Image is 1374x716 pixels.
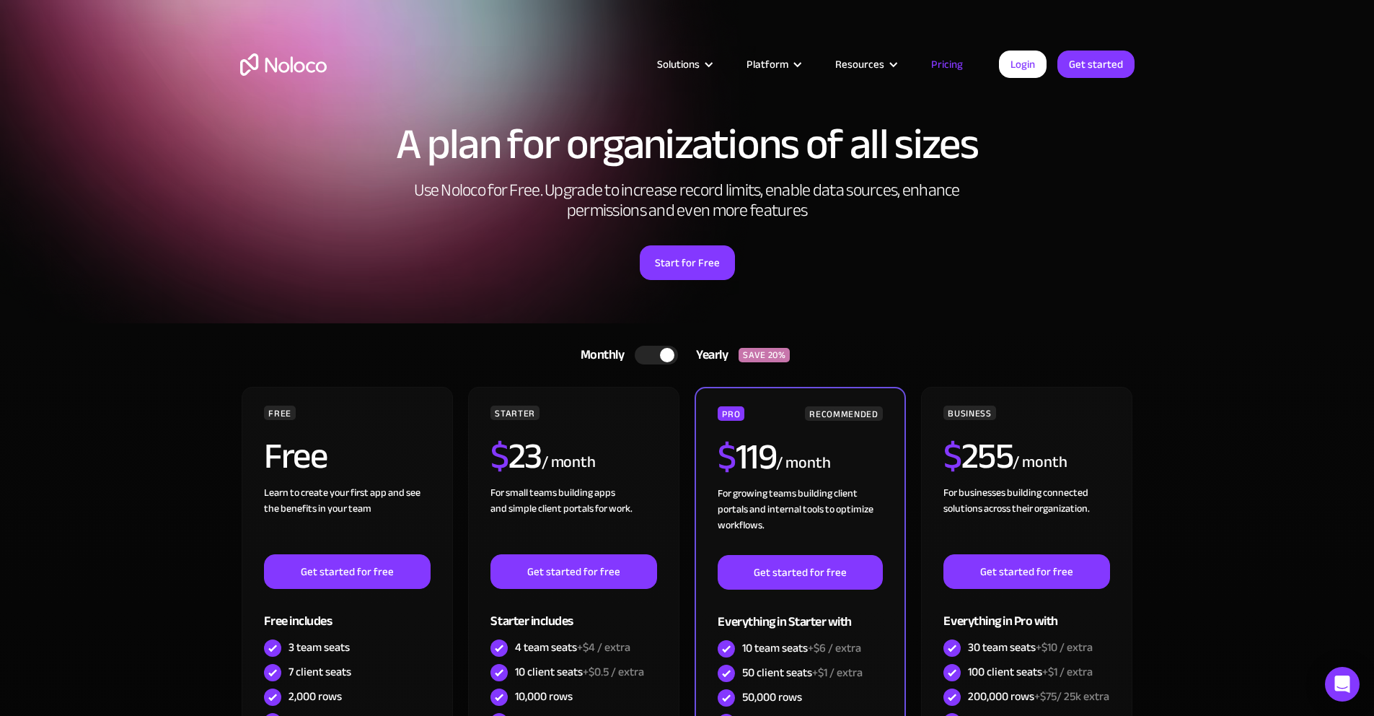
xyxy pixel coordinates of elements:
[968,639,1093,655] div: 30 team seats
[943,438,1013,474] h2: 255
[264,485,430,554] div: Learn to create your first app and see the benefits in your team ‍
[657,55,700,74] div: Solutions
[490,406,539,420] div: STARTER
[943,422,961,490] span: $
[542,451,596,474] div: / month
[240,123,1135,166] h1: A plan for organizations of all sizes
[583,661,644,683] span: +$0.5 / extra
[812,662,863,684] span: +$1 / extra
[289,664,351,680] div: 7 client seats
[805,406,882,421] div: RECOMMENDED
[776,452,830,475] div: / month
[289,689,342,704] div: 2,000 rows
[728,55,817,74] div: Platform
[264,406,296,420] div: FREE
[399,180,976,221] h2: Use Noloco for Free. Upgrade to increase record limits, enable data sources, enhance permissions ...
[835,55,884,74] div: Resources
[943,485,1109,554] div: For businesses building connected solutions across their organization. ‍
[742,665,863,681] div: 50 client seats
[808,637,861,659] span: +$6 / extra
[718,590,882,637] div: Everything in Starter with
[640,245,735,280] a: Start for Free
[515,639,630,655] div: 4 team seats
[490,422,508,490] span: $
[264,554,430,589] a: Get started for free
[264,438,327,474] h2: Free
[747,55,788,74] div: Platform
[718,555,882,590] a: Get started for free
[490,554,656,589] a: Get started for free
[490,589,656,636] div: Starter includes
[678,344,739,366] div: Yearly
[718,423,736,491] span: $
[913,55,981,74] a: Pricing
[739,348,790,362] div: SAVE 20%
[639,55,728,74] div: Solutions
[999,51,1047,78] a: Login
[718,406,744,421] div: PRO
[1057,51,1135,78] a: Get started
[264,589,430,636] div: Free includes
[490,485,656,554] div: For small teams building apps and simple client portals for work. ‍
[240,53,327,76] a: home
[515,689,573,704] div: 10,000 rows
[1325,667,1360,702] div: Open Intercom Messenger
[742,689,802,705] div: 50,000 rows
[515,664,644,680] div: 10 client seats
[968,664,1093,680] div: 100 client seats
[1036,637,1093,658] span: +$10 / extra
[742,640,861,656] div: 10 team seats
[718,486,882,555] div: For growing teams building client portals and internal tools to optimize workflows.
[943,406,995,420] div: BUSINESS
[718,439,776,475] h2: 119
[943,554,1109,589] a: Get started for free
[943,589,1109,636] div: Everything in Pro with
[563,344,635,366] div: Monthly
[577,637,630,658] span: +$4 / extra
[968,689,1109,704] div: 200,000 rows
[1013,451,1067,474] div: / month
[490,438,542,474] h2: 23
[1042,661,1093,683] span: +$1 / extra
[1034,686,1109,707] span: +$75/ 25k extra
[289,639,350,655] div: 3 team seats
[817,55,913,74] div: Resources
